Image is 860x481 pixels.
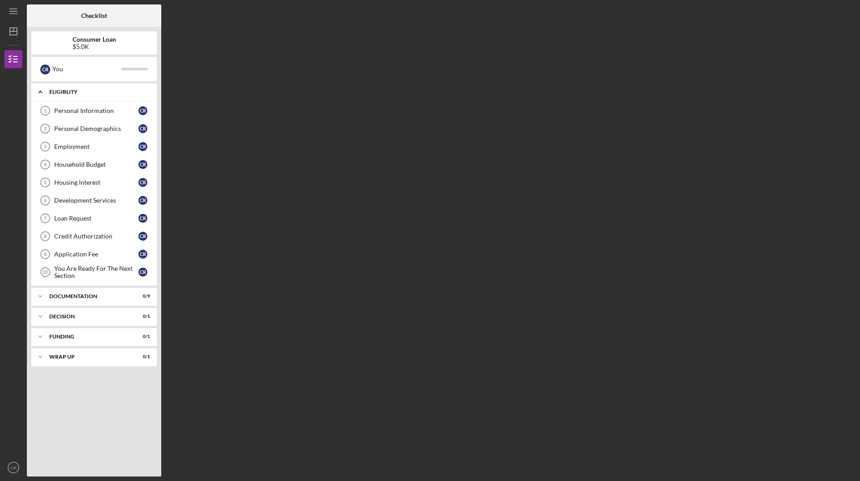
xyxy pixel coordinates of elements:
b: Checklist [81,12,107,19]
tspan: 4 [44,162,47,167]
a: 5Housing InterestCR [36,173,152,191]
div: C R [138,214,147,223]
div: You Are Ready For The Next Section [54,265,138,279]
div: 0 / 1 [134,314,150,319]
div: Eligiblity [49,89,146,95]
tspan: 1 [44,108,47,113]
div: Housing Interest [54,179,138,186]
div: C R [138,232,147,241]
a: 4Household BudgetCR [36,156,152,173]
div: Decision [49,314,128,319]
tspan: 8 [44,234,47,239]
div: 0 / 1 [134,334,150,339]
text: CR [10,465,17,470]
div: C R [138,268,147,277]
div: Documentation [49,294,128,299]
a: 6Development ServicesCR [36,191,152,209]
div: Personal Information [54,107,138,114]
a: 10You Are Ready For The Next SectionCR [36,263,152,281]
div: C R [138,178,147,187]
div: Credit Authorization [54,233,138,240]
div: C R [138,124,147,133]
div: 0 / 1 [134,354,150,360]
div: Employment [54,143,138,150]
tspan: 6 [44,198,47,203]
tspan: 2 [44,126,47,131]
div: Household Budget [54,161,138,168]
a: 3EmploymentCR [36,138,152,156]
div: C R [138,142,147,151]
tspan: 3 [44,144,47,149]
div: C R [138,196,147,205]
a: 9Application FeeCR [36,245,152,263]
tspan: 10 [42,269,47,275]
div: C R [138,250,147,259]
tspan: 5 [44,180,47,185]
div: You [52,61,121,77]
div: Application Fee [54,251,138,258]
div: $5.0K [73,43,116,50]
tspan: 9 [44,251,47,257]
div: Personal Demographics [54,125,138,132]
div: 0 / 9 [134,294,150,299]
a: 8Credit AuthorizationCR [36,227,152,245]
a: 2Personal DemographicsCR [36,120,152,138]
div: C R [138,160,147,169]
div: C R [138,106,147,115]
div: Loan Request [54,215,138,222]
div: Development Services [54,197,138,204]
b: Consumer Loan [73,36,116,43]
a: 7Loan RequestCR [36,209,152,227]
a: 1Personal InformationCR [36,102,152,120]
button: CR [4,459,22,477]
div: Wrap up [49,354,128,360]
tspan: 7 [44,216,47,221]
div: Funding [49,334,128,339]
div: C R [40,65,50,74]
